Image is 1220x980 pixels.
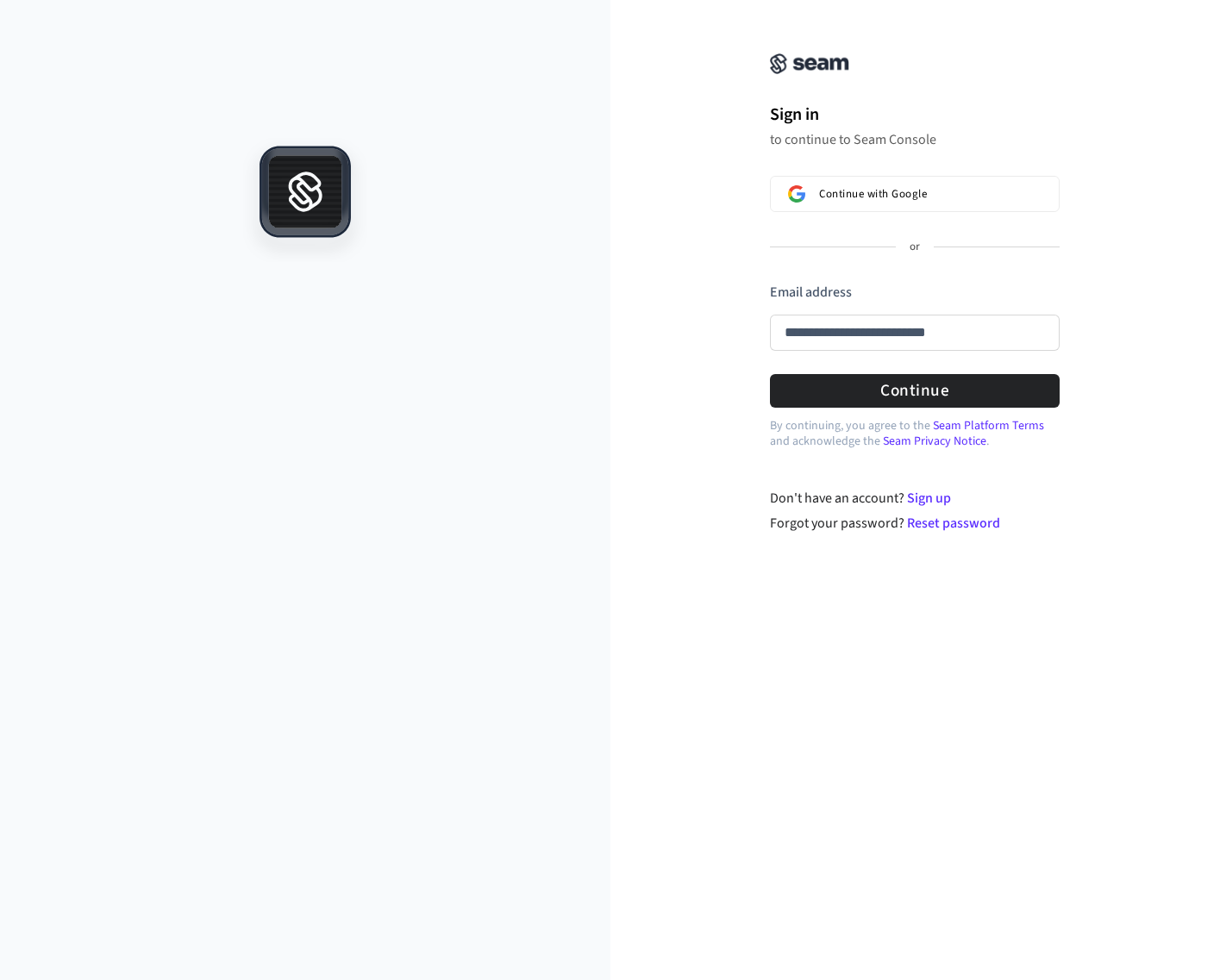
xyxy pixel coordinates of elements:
a: Reset password [907,514,1000,533]
p: By continuing, you agree to the and acknowledge the . [770,418,1060,449]
div: Forgot your password? [770,513,1060,534]
p: or [910,240,920,255]
img: Seam Console [770,53,849,74]
a: Seam Privacy Notice [883,433,986,450]
a: Sign up [907,489,951,508]
img: Sign in with Google [788,185,805,203]
button: Continue [770,374,1060,408]
span: Continue with Google [819,187,927,201]
label: Email address [770,283,852,302]
p: to continue to Seam Console [770,131,1060,148]
div: Don't have an account? [770,488,1060,509]
button: Sign in with GoogleContinue with Google [770,176,1060,212]
h1: Sign in [770,102,1060,128]
a: Seam Platform Terms [933,417,1044,434]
